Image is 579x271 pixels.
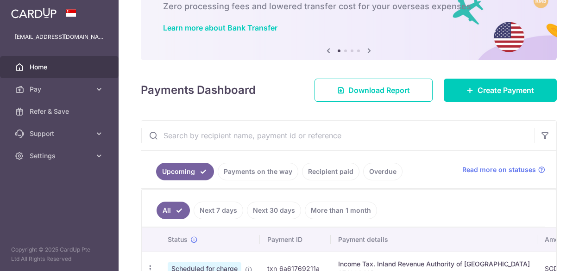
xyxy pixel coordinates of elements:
a: Payments on the way [218,163,298,180]
a: Overdue [363,163,403,180]
h6: Zero processing fees and lowered transfer cost for your overseas expenses [163,1,535,12]
a: Recipient paid [302,163,359,180]
a: Next 30 days [247,202,301,219]
a: Download Report [315,79,433,102]
a: More than 1 month [305,202,377,219]
a: All [157,202,190,219]
a: Next 7 days [194,202,243,219]
div: Income Tax. Inland Revenue Authority of [GEOGRAPHIC_DATA] [338,259,530,269]
span: Refer & Save [30,107,91,116]
span: Status [168,235,188,244]
span: Amount [545,235,568,244]
th: Payment details [331,228,537,252]
span: Create Payment [478,85,534,96]
span: Support [30,129,91,138]
a: Read more on statuses [462,165,545,174]
a: Create Payment [444,79,557,102]
th: Payment ID [260,228,331,252]
h4: Payments Dashboard [141,82,256,99]
img: CardUp [11,7,57,18]
a: Upcoming [156,163,214,180]
span: Read more on statuses [462,165,536,174]
p: [EMAIL_ADDRESS][DOMAIN_NAME] [15,32,104,42]
span: Pay [30,85,91,94]
input: Search by recipient name, payment id or reference [141,121,534,150]
a: Learn more about Bank Transfer [163,23,277,32]
span: Home [30,62,91,72]
span: Settings [30,151,91,160]
span: Download Report [348,85,410,96]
